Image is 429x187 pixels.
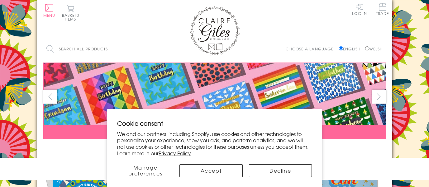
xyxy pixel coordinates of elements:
[365,46,383,52] label: Welsh
[146,42,152,56] input: Search
[365,46,369,50] input: Welsh
[117,164,173,177] button: Manage preferences
[376,3,389,15] span: Trade
[286,46,338,52] p: Choose a language:
[128,164,163,177] span: Manage preferences
[43,4,55,17] button: Menu
[43,12,55,18] span: Menu
[190,6,240,55] img: Claire Giles Greetings Cards
[43,42,152,56] input: Search all products
[179,164,242,177] button: Accept
[339,46,343,50] input: English
[249,164,312,177] button: Decline
[159,149,191,157] a: Privacy Policy
[352,3,367,15] a: Log In
[117,131,312,157] p: We and our partners, including Shopify, use cookies and other technologies to personalize your ex...
[65,12,79,22] span: 0 items
[376,3,389,16] a: Trade
[43,144,386,153] div: Carousel Pagination
[117,119,312,128] h2: Cookie consent
[339,46,364,52] label: English
[62,5,79,21] button: Basket0 items
[43,90,57,104] button: prev
[372,90,386,104] button: next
